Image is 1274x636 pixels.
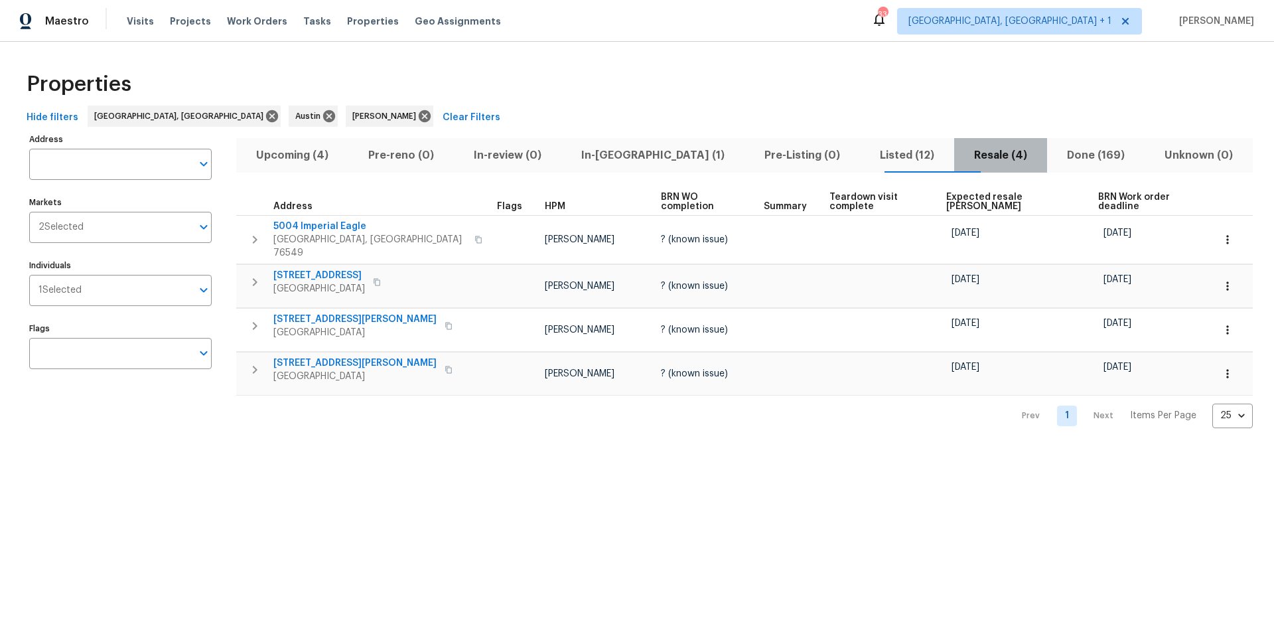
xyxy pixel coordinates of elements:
span: [PERSON_NAME] [545,369,614,378]
span: [DATE] [952,362,979,372]
nav: Pagination Navigation [1009,404,1253,428]
span: [DATE] [1103,319,1131,328]
button: Open [194,155,213,173]
span: Expected resale [PERSON_NAME] [946,193,1076,211]
span: Maestro [45,15,89,28]
span: 2 Selected [38,222,84,233]
span: [PERSON_NAME] [545,281,614,291]
label: Address [29,135,212,143]
span: Done (169) [1055,146,1137,165]
span: [DATE] [952,319,979,328]
span: [PERSON_NAME] [1174,15,1254,28]
span: ? (known issue) [661,325,728,335]
span: Pre-reno (0) [356,146,446,165]
span: [DATE] [952,228,979,238]
span: BRN WO completion [661,193,741,211]
label: Flags [29,325,212,333]
label: Markets [29,199,212,206]
span: Summary [764,202,807,211]
span: [GEOGRAPHIC_DATA] [273,326,437,339]
span: Properties [347,15,399,28]
span: [DATE] [1103,362,1131,372]
label: Individuals [29,262,212,270]
span: In-review (0) [462,146,553,165]
span: [GEOGRAPHIC_DATA] [273,282,365,295]
span: Geo Assignments [415,15,501,28]
span: 1 Selected [38,285,82,296]
span: [GEOGRAPHIC_DATA] [273,370,437,383]
span: Visits [127,15,154,28]
span: ? (known issue) [661,369,728,378]
span: ? (known issue) [661,235,728,244]
button: Open [194,344,213,362]
span: [DATE] [1103,275,1131,284]
span: Austin [295,110,326,123]
span: [GEOGRAPHIC_DATA], [GEOGRAPHIC_DATA] [94,110,269,123]
span: [GEOGRAPHIC_DATA], [GEOGRAPHIC_DATA] + 1 [908,15,1111,28]
div: [PERSON_NAME] [346,106,433,127]
button: Clear Filters [437,106,506,130]
span: Upcoming (4) [244,146,340,165]
span: [STREET_ADDRESS][PERSON_NAME] [273,313,437,326]
span: Listed (12) [868,146,946,165]
span: [STREET_ADDRESS] [273,269,365,282]
span: Address [273,202,313,211]
span: [DATE] [1103,228,1131,238]
span: [DATE] [952,275,979,284]
span: Teardown visit complete [829,193,924,211]
span: Tasks [303,17,331,26]
div: [GEOGRAPHIC_DATA], [GEOGRAPHIC_DATA] [88,106,281,127]
span: Pre-Listing (0) [752,146,852,165]
div: Austin [289,106,338,127]
p: Items Per Page [1130,409,1196,422]
button: Hide filters [21,106,84,130]
span: [PERSON_NAME] [545,235,614,244]
button: Open [194,281,213,299]
span: In-[GEOGRAPHIC_DATA] (1) [569,146,737,165]
span: Properties [27,78,131,91]
span: [GEOGRAPHIC_DATA], [GEOGRAPHIC_DATA] 76549 [273,233,466,260]
span: Projects [170,15,211,28]
span: [PERSON_NAME] [545,325,614,335]
span: [STREET_ADDRESS][PERSON_NAME] [273,357,437,370]
span: Resale (4) [962,146,1039,165]
span: [PERSON_NAME] [352,110,421,123]
div: 33 [878,8,887,21]
span: Unknown (0) [1153,146,1245,165]
button: Open [194,218,213,236]
span: BRN Work order deadline [1098,193,1190,211]
span: Clear Filters [443,110,500,126]
span: Work Orders [227,15,287,28]
span: Flags [497,202,522,211]
span: 5004 Imperial Eagle [273,220,466,233]
div: 25 [1212,398,1253,433]
span: Hide filters [27,110,78,126]
span: ? (known issue) [661,281,728,291]
a: Goto page 1 [1057,406,1077,426]
span: HPM [545,202,565,211]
